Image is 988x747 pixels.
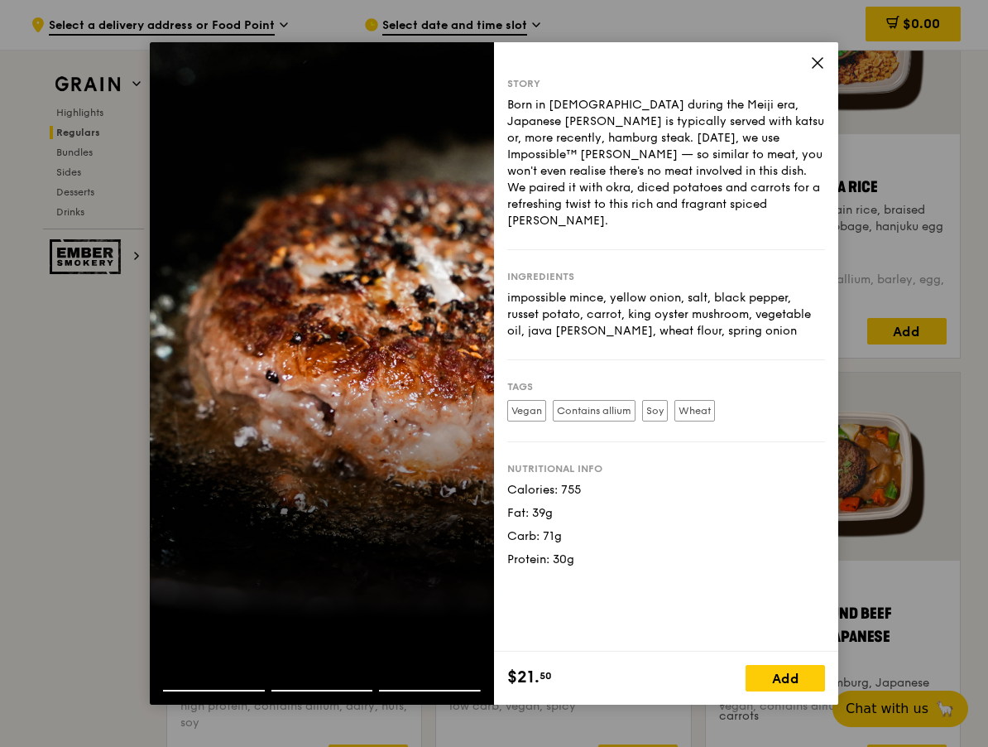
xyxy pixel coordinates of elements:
[507,528,825,545] div: Carb: 71g
[507,462,825,475] div: Nutritional info
[507,400,546,422] label: Vegan
[507,77,825,90] div: Story
[507,505,825,522] div: Fat: 39g
[507,270,825,283] div: Ingredients
[507,482,825,499] div: Calories: 755
[507,97,825,229] div: Born in [DEMOGRAPHIC_DATA] during the Meiji era, Japanese [PERSON_NAME] is typically served with ...
[507,290,825,340] div: impossible mince, yellow onion, salt, black pepper, russet potato, carrot, king oyster mushroom, ...
[746,665,825,692] div: Add
[642,400,668,422] label: Soy
[553,400,635,422] label: Contains allium
[540,669,552,682] span: 50
[507,552,825,568] div: Protein: 30g
[674,400,715,422] label: Wheat
[507,380,825,393] div: Tags
[507,665,540,690] span: $21.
